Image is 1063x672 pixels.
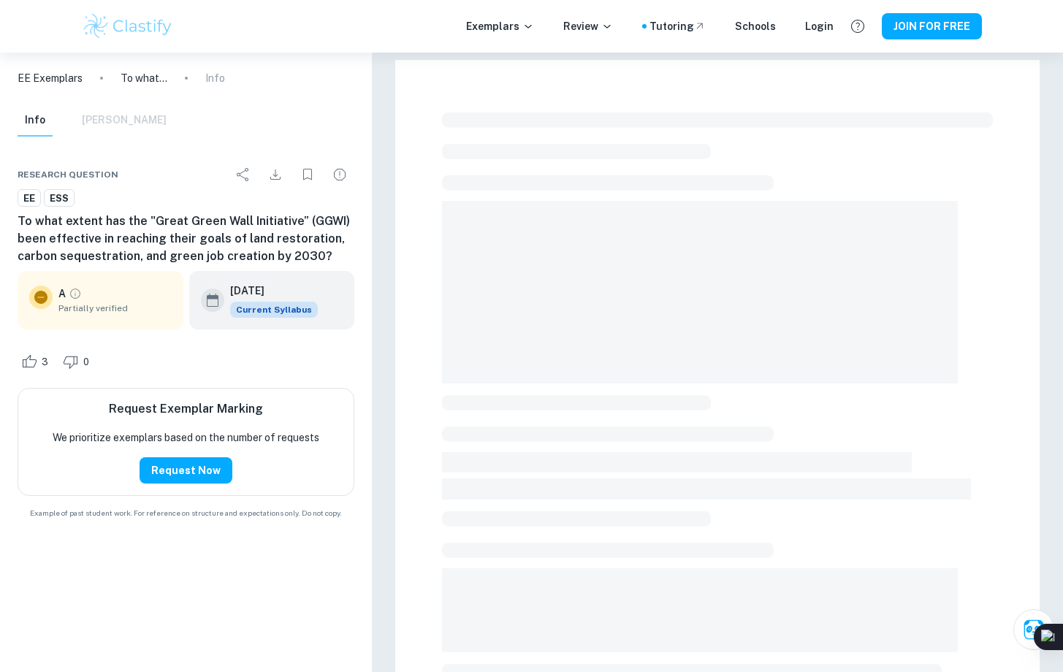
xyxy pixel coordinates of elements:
[82,12,175,41] img: Clastify logo
[293,160,322,189] div: Bookmark
[75,355,97,370] span: 0
[882,13,982,39] button: JOIN FOR FREE
[59,350,97,373] div: Dislike
[563,18,613,34] p: Review
[325,160,354,189] div: Report issue
[18,350,56,373] div: Like
[140,457,232,484] button: Request Now
[45,191,74,206] span: ESS
[121,70,167,86] p: To what extent has the "Great Green Wall Initiative” (GGWI) been effective in reaching their goal...
[649,18,706,34] a: Tutoring
[18,168,118,181] span: Research question
[261,160,290,189] div: Download
[805,18,834,34] a: Login
[58,302,172,315] span: Partially verified
[230,283,306,299] h6: [DATE]
[18,213,354,265] h6: To what extent has the "Great Green Wall Initiative” (GGWI) been effective in reaching their goal...
[229,160,258,189] div: Share
[18,70,83,86] a: EE Exemplars
[18,508,354,519] span: Example of past student work. For reference on structure and expectations only. Do not copy.
[205,70,225,86] p: Info
[109,400,263,418] h6: Request Exemplar Marking
[18,104,53,137] button: Info
[34,355,56,370] span: 3
[735,18,776,34] a: Schools
[230,302,318,318] span: Current Syllabus
[44,189,75,207] a: ESS
[69,287,82,300] a: Grade partially verified
[18,189,41,207] a: EE
[845,14,870,39] button: Help and Feedback
[466,18,534,34] p: Exemplars
[18,191,40,206] span: EE
[58,286,66,302] p: A
[230,302,318,318] div: This exemplar is based on the current syllabus. Feel free to refer to it for inspiration/ideas wh...
[53,429,319,446] p: We prioritize exemplars based on the number of requests
[1013,609,1054,650] button: Ask Clai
